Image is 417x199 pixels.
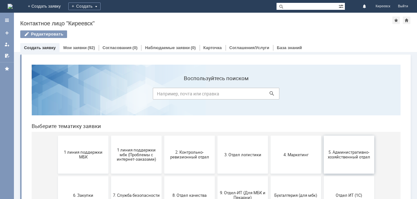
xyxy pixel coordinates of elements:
button: Франчайзинг [191,157,241,195]
span: 3. Отдел логистики [193,93,240,97]
button: 1 линия поддержки мбк (Проблемы с интернет-заказами) [84,76,135,114]
span: [PERSON_NAME]. Услуги ИТ для МБК (оформляет L1) [299,169,346,183]
button: Бухгалтерия (для мбк) [244,117,295,155]
a: Перейти на домашнюю страницу [8,4,13,9]
button: 8. Отдел качества [138,117,188,155]
span: Отдел ИТ (1С) [299,133,346,138]
button: Финансовый отдел [138,157,188,195]
img: logo [8,4,13,9]
a: Карточка [203,45,222,50]
span: 7. Служба безопасности [86,133,133,138]
span: Бухгалтерия (для мбк) [246,133,293,138]
a: Мои заявки [2,39,12,49]
div: Контактное лицо "Киреевск" [20,20,392,27]
input: Например, почта или справка [126,28,253,40]
div: (92) [88,45,95,50]
button: Это соглашение не активно! [244,157,295,195]
span: Франчайзинг [193,174,240,178]
span: 2. Контрольно-ревизионный отдел [140,90,186,100]
button: [PERSON_NAME]. Услуги ИТ для МБК (оформляет L1) [297,157,348,195]
button: Отдел ИТ (1С) [297,117,348,155]
div: Создать [68,3,101,10]
div: (0) [191,45,196,50]
a: Наблюдаемые заявки [145,45,190,50]
a: Создать заявку [2,28,12,38]
span: 4. Маркетинг [246,93,293,97]
button: Отдел-ИТ (Битрикс24 и CRM) [31,157,82,195]
a: Согласования [103,45,132,50]
button: 2. Контрольно-ревизионный отдел [138,76,188,114]
span: Расширенный поиск [339,3,345,9]
div: Сделать домашней страницей [403,16,410,24]
span: Это соглашение не активно! [246,171,293,181]
span: Отдел-ИТ (Офис) [86,174,133,178]
span: 8. Отдел качества [140,133,186,138]
span: 1 линия поддержки мбк (Проблемы с интернет-заказами) [86,88,133,102]
button: 5. Административно-хозяйственный отдел [297,76,348,114]
button: 6. Закупки [31,117,82,155]
button: 4. Маркетинг [244,76,295,114]
a: Мои согласования [2,51,12,61]
div: Добавить в избранное [392,16,400,24]
label: Воспользуйтесь поиском [126,16,253,22]
button: Отдел-ИТ (Офис) [84,157,135,195]
a: Мои заявки [63,45,87,50]
span: 9. Отдел-ИТ (Для МБК и Пекарни) [193,131,240,140]
button: 3. Отдел логистики [191,76,241,114]
span: 6. Закупки [33,133,80,138]
button: 9. Отдел-ИТ (Для МБК и Пекарни) [191,117,241,155]
a: Соглашения/Услуги [229,45,269,50]
button: 7. Служба безопасности [84,117,135,155]
span: 1 линия поддержки МБК [33,90,80,100]
a: Создать заявку [24,45,56,50]
div: (0) [133,45,138,50]
span: 5. Административно-хозяйственный отдел [299,90,346,100]
header: Выберите тематику заявки [5,63,374,70]
a: База знаний [277,45,302,50]
span: Отдел-ИТ (Битрикс24 и CRM) [33,171,80,181]
span: Киреевск [376,4,390,8]
button: 1 линия поддержки МБК [31,76,82,114]
span: Финансовый отдел [140,174,186,178]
